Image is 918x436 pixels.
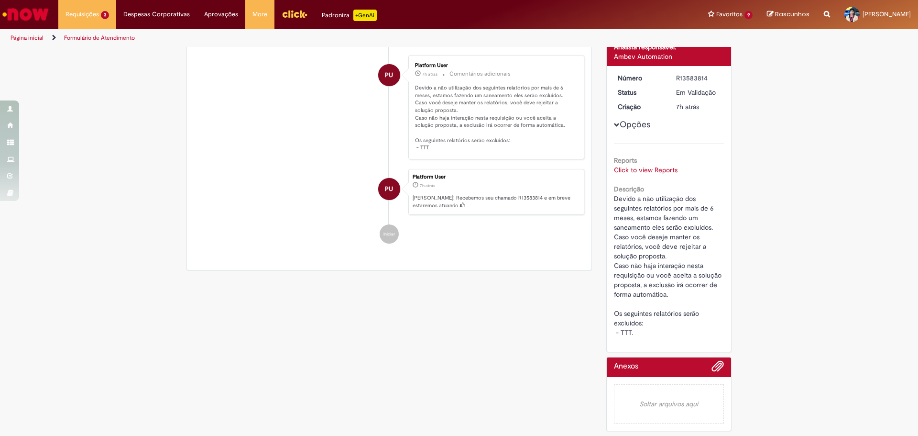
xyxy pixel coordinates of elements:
ul: Trilhas de página [7,29,605,47]
span: 7h atrás [422,71,437,77]
ul: Histórico de tíquete [194,45,584,253]
div: Platform User [378,64,400,86]
a: Click to view Reports [614,166,678,174]
a: Rascunhos [767,10,809,19]
img: click_logo_yellow_360x200.png [282,7,307,21]
div: Analista responsável: [614,42,724,52]
span: Rascunhos [775,10,809,19]
button: Adicionar anexos [711,360,724,377]
span: Aprovações [204,10,238,19]
div: Padroniza [322,10,377,21]
time: 01/10/2025 02:01:22 [420,183,435,189]
span: 3 [101,11,109,19]
span: PU [385,64,393,87]
div: R13583814 [676,73,721,83]
div: Platform User [378,178,400,200]
a: Página inicial [11,34,44,42]
span: Despesas Corporativas [123,10,190,19]
b: Reports [614,156,637,165]
time: 01/10/2025 02:01:22 [676,102,699,111]
h2: Anexos [614,362,638,371]
em: Soltar arquivos aqui [614,384,724,424]
span: Requisições [66,10,99,19]
dt: Número [611,73,669,83]
a: Formulário de Atendimento [64,34,135,42]
span: [PERSON_NAME] [863,10,911,18]
span: Favoritos [716,10,743,19]
p: [PERSON_NAME]! Recebemos seu chamado R13583814 e em breve estaremos atuando. [413,194,579,209]
div: Platform User [413,174,579,180]
dt: Status [611,88,669,97]
p: Devido a não utilização dos seguintes relatórios por mais de 6 meses, estamos fazendo um saneamen... [415,84,574,152]
span: 7h atrás [676,102,699,111]
div: 01/10/2025 02:01:22 [676,102,721,112]
p: +GenAi [353,10,377,21]
span: 9 [744,11,753,19]
div: Platform User [415,63,574,68]
li: Platform User [194,169,584,215]
dt: Criação [611,102,669,112]
span: Devido a não utilização dos seguintes relatórios por mais de 6 meses, estamos fazendo um saneamen... [614,194,723,337]
time: 01/10/2025 02:01:26 [422,71,437,77]
b: Descrição [614,185,644,193]
img: ServiceNow [1,5,50,24]
small: Comentários adicionais [449,70,511,78]
div: Em Validação [676,88,721,97]
span: More [252,10,267,19]
span: 7h atrás [420,183,435,189]
div: Ambev Automation [614,52,724,61]
span: PU [385,178,393,201]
